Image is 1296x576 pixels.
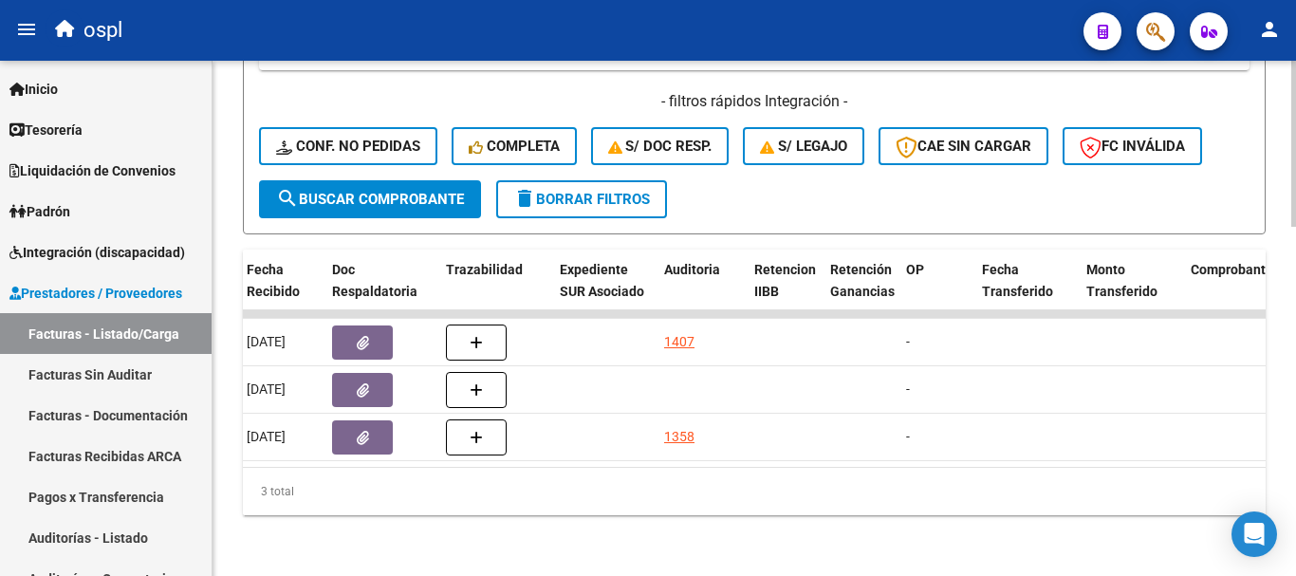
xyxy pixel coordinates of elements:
[9,120,83,140] span: Tesorería
[1079,250,1183,333] datatable-header-cell: Monto Transferido
[747,250,823,333] datatable-header-cell: Retencion IIBB
[906,334,910,349] span: -
[243,468,1266,515] div: 3 total
[83,9,122,51] span: ospl
[324,250,438,333] datatable-header-cell: Doc Respaldatoria
[276,187,299,210] mat-icon: search
[247,334,286,349] span: [DATE]
[247,262,300,299] span: Fecha Recibido
[9,201,70,222] span: Padrón
[560,262,644,299] span: Expediente SUR Asociado
[247,429,286,444] span: [DATE]
[239,250,324,333] datatable-header-cell: Fecha Recibido
[974,250,1079,333] datatable-header-cell: Fecha Transferido
[9,160,176,181] span: Liquidación de Convenios
[332,262,417,299] span: Doc Respaldatoria
[754,262,816,299] span: Retencion IIBB
[1191,262,1273,277] span: Comprobante
[664,331,694,353] div: 1407
[906,262,924,277] span: OP
[446,262,523,277] span: Trazabilidad
[906,429,910,444] span: -
[513,187,536,210] mat-icon: delete
[247,381,286,397] span: [DATE]
[276,138,420,155] span: Conf. no pedidas
[552,250,657,333] datatable-header-cell: Expediente SUR Asociado
[657,250,747,333] datatable-header-cell: Auditoria
[608,138,713,155] span: S/ Doc Resp.
[896,138,1031,155] span: CAE SIN CARGAR
[1231,511,1277,557] div: Open Intercom Messenger
[760,138,847,155] span: S/ legajo
[823,250,898,333] datatable-header-cell: Retención Ganancias
[452,127,577,165] button: Completa
[496,180,667,218] button: Borrar Filtros
[743,127,864,165] button: S/ legajo
[438,250,552,333] datatable-header-cell: Trazabilidad
[276,191,464,208] span: Buscar Comprobante
[513,191,650,208] span: Borrar Filtros
[906,381,910,397] span: -
[9,242,185,263] span: Integración (discapacidad)
[830,262,895,299] span: Retención Ganancias
[664,262,720,277] span: Auditoria
[15,18,38,41] mat-icon: menu
[898,250,974,333] datatable-header-cell: OP
[9,79,58,100] span: Inicio
[1086,262,1157,299] span: Monto Transferido
[1063,127,1202,165] button: FC Inválida
[259,127,437,165] button: Conf. no pedidas
[591,127,730,165] button: S/ Doc Resp.
[1080,138,1185,155] span: FC Inválida
[469,138,560,155] span: Completa
[1258,18,1281,41] mat-icon: person
[879,127,1048,165] button: CAE SIN CARGAR
[9,283,182,304] span: Prestadores / Proveedores
[982,262,1053,299] span: Fecha Transferido
[664,426,694,448] div: 1358
[259,180,481,218] button: Buscar Comprobante
[259,91,1250,112] h4: - filtros rápidos Integración -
